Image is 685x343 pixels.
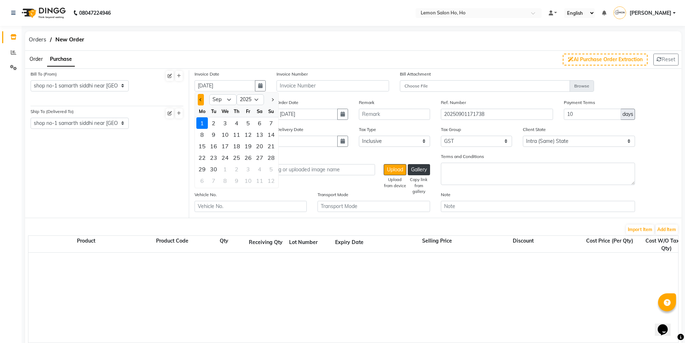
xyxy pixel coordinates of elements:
[466,237,581,252] div: Discount
[231,163,242,175] div: Thursday, October 2, 2025
[254,117,265,129] div: 6
[209,94,237,105] select: Select month
[242,117,254,129] div: Friday, September 5, 2025
[196,163,208,175] div: Monday, September 29, 2025
[242,175,254,186] div: Friday, October 10, 2025
[265,117,277,129] div: Sunday, September 7, 2025
[208,175,219,186] div: Tuesday, October 7, 2025
[231,129,242,140] div: Thursday, September 11, 2025
[242,152,254,163] div: 26
[400,71,431,77] label: Bill Attachment
[254,163,265,175] div: 4
[208,140,219,152] div: 16
[219,105,231,117] div: We
[242,117,254,129] div: 5
[237,94,264,105] select: Select year
[265,175,277,186] div: Sunday, October 12, 2025
[242,152,254,163] div: Friday, September 26, 2025
[265,105,277,117] div: Su
[196,152,208,163] div: Monday, September 22, 2025
[231,140,242,152] div: 18
[196,140,208,152] div: Monday, September 15, 2025
[219,140,231,152] div: Wednesday, September 17, 2025
[25,33,50,46] span: Orders
[201,237,247,252] div: Qty
[31,108,74,115] label: Ship To (Delivered To)
[219,163,231,175] div: 1
[265,140,277,152] div: 21
[441,201,635,212] input: Note
[231,152,242,163] div: Thursday, September 25, 2025
[523,126,546,133] label: Client State
[265,152,277,163] div: Sunday, September 28, 2025
[31,71,57,77] label: Bill To (From)
[277,71,308,77] label: Invoice Number
[265,129,277,140] div: Sunday, September 14, 2025
[231,175,242,186] div: Thursday, October 9, 2025
[564,99,595,106] label: Payment Terms
[277,126,303,133] label: Delivery Date
[242,105,254,117] div: Fr
[421,236,453,245] span: Selling Price
[277,99,298,106] label: Order Date
[359,109,430,120] input: Remark
[254,175,265,186] div: 11
[198,94,204,105] button: Previous month
[254,105,265,117] div: Sa
[196,129,208,140] div: 8
[231,140,242,152] div: Thursday, September 18, 2025
[254,117,265,129] div: Saturday, September 6, 2025
[197,164,375,175] input: ex. https://img.dingg.app/invoice.jpg or uploaded image name
[613,6,626,19] img: Mohammed Faisal
[219,117,231,129] div: Wednesday, September 3, 2025
[359,126,376,133] label: Tax Type
[242,175,254,186] div: 10
[79,3,111,23] b: 08047224946
[254,163,265,175] div: Saturday, October 4, 2025
[208,129,219,140] div: Tuesday, September 9, 2025
[441,191,451,198] label: Note
[585,236,635,245] span: Cost Price (Per Qty)
[231,175,242,186] div: 9
[208,152,219,163] div: 23
[29,56,43,62] span: Order
[196,140,208,152] div: 15
[231,105,242,117] div: Th
[318,191,348,198] label: Transport Mode
[265,117,277,129] div: 7
[219,152,231,163] div: 24
[208,117,219,129] div: 2
[196,163,208,175] div: 29
[277,80,389,91] input: Invoice Number
[265,163,277,175] div: Sunday, October 5, 2025
[219,129,231,140] div: 10
[219,140,231,152] div: 17
[219,117,231,129] div: 3
[242,129,254,140] div: Friday, September 12, 2025
[254,140,265,152] div: 20
[219,152,231,163] div: Wednesday, September 24, 2025
[231,163,242,175] div: 2
[283,239,323,246] div: Lot Number
[28,237,143,252] div: Product
[265,140,277,152] div: Sunday, September 21, 2025
[254,152,265,163] div: 27
[265,163,277,175] div: 5
[50,56,72,62] span: Purchase
[242,140,254,152] div: 19
[195,71,219,77] label: Invoice Date
[18,3,68,23] img: logo
[208,140,219,152] div: Tuesday, September 16, 2025
[318,201,430,212] input: Transport Mode
[441,153,484,160] label: Terms and Conditions
[441,99,466,106] label: Ref. Number
[441,109,553,120] input: Reference Number
[265,129,277,140] div: 14
[563,54,648,66] button: AI Purchase Order Extraction
[254,129,265,140] div: Saturday, September 13, 2025
[219,163,231,175] div: Wednesday, October 1, 2025
[384,164,406,175] button: Upload
[208,163,219,175] div: Tuesday, September 30, 2025
[626,225,654,235] button: Import Item
[323,239,375,246] div: Expiry Date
